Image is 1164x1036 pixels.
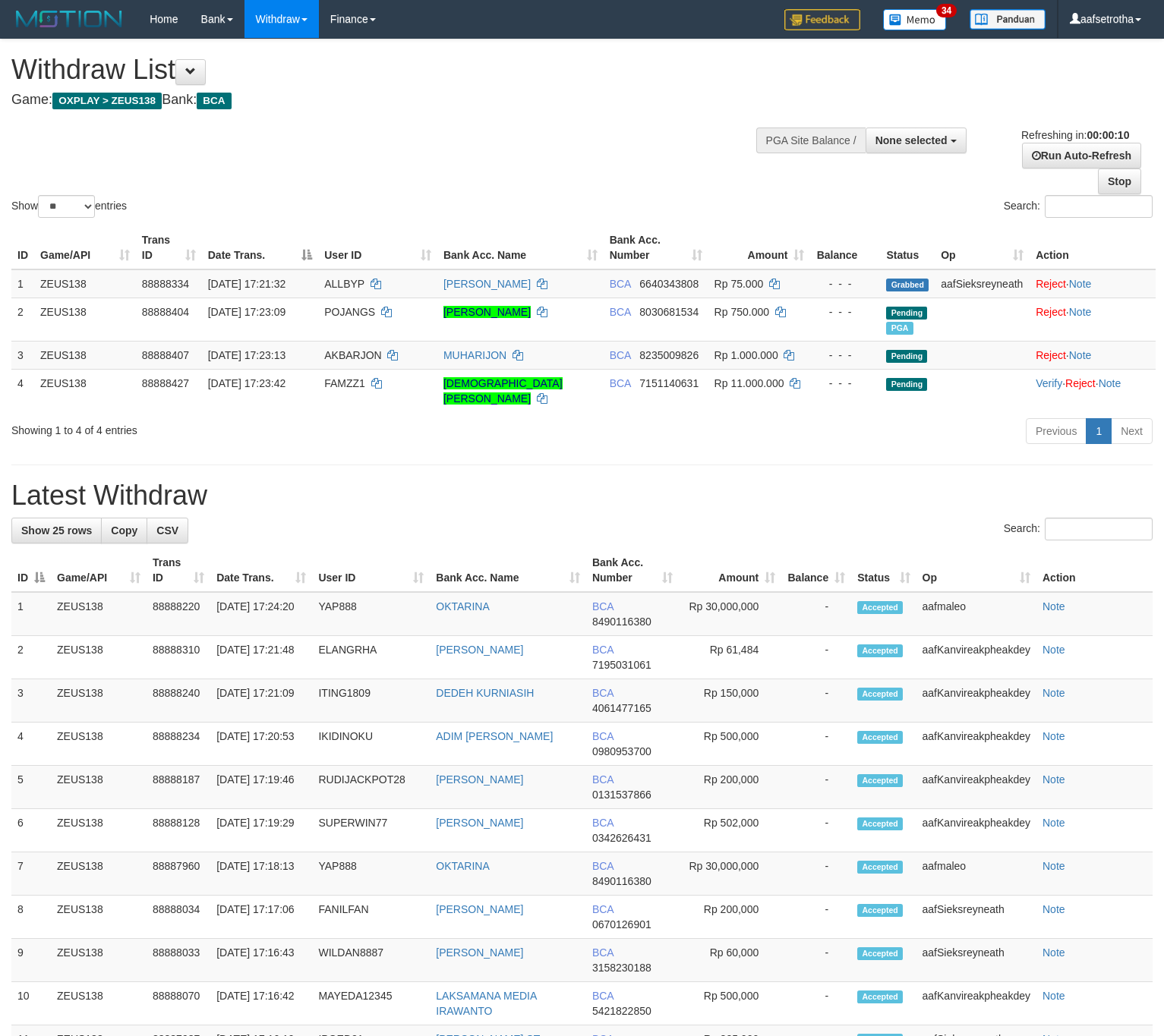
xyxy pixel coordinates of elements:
span: ALLBYP [324,278,364,290]
span: Copy 7195031061 to clipboard [592,659,651,671]
span: POJANGS [324,306,375,318]
td: 9 [11,939,51,982]
a: [PERSON_NAME] [443,278,531,290]
div: - - - [816,276,874,291]
a: Note [1043,730,1065,742]
th: Bank Acc. Number: activate to sort column ascending [604,226,708,269]
span: Show 25 rows [21,524,92,537]
td: - [781,982,851,1025]
th: ID [11,226,34,269]
span: Copy 7151140631 to clipboard [639,377,699,389]
td: 3 [11,341,34,369]
td: 7 [11,852,51,896]
a: Stop [1098,168,1141,194]
td: MAYEDA12345 [312,982,430,1025]
th: User ID: activate to sort column ascending [318,226,437,269]
a: OKTARINA [436,600,490,612]
th: Action [1030,226,1156,269]
div: - - - [816,376,874,391]
a: Note [1069,306,1092,318]
th: Action [1036,549,1153,592]
button: None selected [866,128,967,153]
span: Copy 5421822850 to clipboard [592,1005,651,1017]
a: ADIM [PERSON_NAME] [436,730,553,742]
td: aafKanvireakpheakdey [916,766,1036,809]
td: 88888187 [147,766,210,809]
select: Showentries [38,195,95,218]
span: Copy 3158230188 to clipboard [592,962,651,974]
td: 8 [11,896,51,939]
td: · [1030,298,1156,341]
span: FAMZZ1 [324,377,365,389]
td: 1 [11,269,34,298]
td: ZEUS138 [34,269,136,298]
td: ZEUS138 [34,369,136,412]
td: aafSieksreyneath [916,939,1036,982]
a: Note [1043,773,1065,786]
td: 4 [11,369,34,412]
a: OKTARINA [436,860,490,872]
span: BCA [592,903,614,915]
span: Accepted [857,861,903,874]
span: BCA [592,644,614,656]
td: ZEUS138 [51,766,147,809]
td: 88888310 [147,636,210,679]
th: Status [880,226,935,269]
span: None selected [875,134,948,146]
td: YAP888 [312,852,430,896]
a: [PERSON_NAME] [443,306,531,318]
td: ZEUS138 [51,592,147,636]
td: Rp 61,484 [679,636,781,679]
td: aafKanvireakpheakdey [916,636,1036,679]
img: panduan.png [970,9,1046,30]
th: Bank Acc. Name: activate to sort column ascending [430,549,586,592]
strong: 00:00:10 [1087,129,1129,141]
span: Rp 75.000 [714,278,764,290]
td: aafKanvireakpheakdey [916,679,1036,723]
a: [PERSON_NAME] [436,903,523,915]
td: - [781,896,851,939]
td: 88888240 [147,679,210,723]
td: YAP888 [312,592,430,636]
a: Copy [101,518,147,543]
th: Op: activate to sort column ascending [916,549,1036,592]
span: BCA [592,687,614,699]
td: [DATE] 17:16:43 [210,939,312,982]
a: Next [1111,418,1153,444]
span: Accepted [857,774,903,787]
td: Rp 30,000,000 [679,852,781,896]
span: 88888404 [142,306,189,318]
td: · · [1030,369,1156,412]
a: Note [1043,860,1065,872]
a: [PERSON_NAME] [436,946,523,959]
td: 5 [11,766,51,809]
td: 4 [11,723,51,766]
span: Refreshing in: [1021,129,1129,141]
span: Copy 4061477165 to clipboard [592,702,651,714]
td: 88888033 [147,939,210,982]
a: Note [1043,817,1065,829]
td: - [781,809,851,852]
span: Marked by aafnoeunsreypich [886,322,913,335]
td: · [1030,269,1156,298]
td: aafKanvireakpheakdey [916,723,1036,766]
td: 10 [11,982,51,1025]
span: [DATE] 17:23:42 [208,377,285,389]
span: BCA [610,377,631,389]
span: BCA [610,306,631,318]
span: Copy 8490116380 to clipboard [592,616,651,628]
a: Previous [1026,418,1087,444]
td: - [781,592,851,636]
td: ZEUS138 [34,298,136,341]
span: Copy 0670126901 to clipboard [592,918,651,931]
td: [DATE] 17:21:48 [210,636,312,679]
td: IKIDINOKU [312,723,430,766]
a: Note [1043,990,1065,1002]
a: DEDEH KURNIASIH [436,687,534,699]
span: OXPLAY > ZEUS138 [52,93,162,109]
span: BCA [592,773,614,786]
span: [DATE] 17:23:13 [208,349,285,361]
a: Note [1043,600,1065,612]
span: [DATE] 17:23:09 [208,306,285,318]
td: 88888034 [147,896,210,939]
